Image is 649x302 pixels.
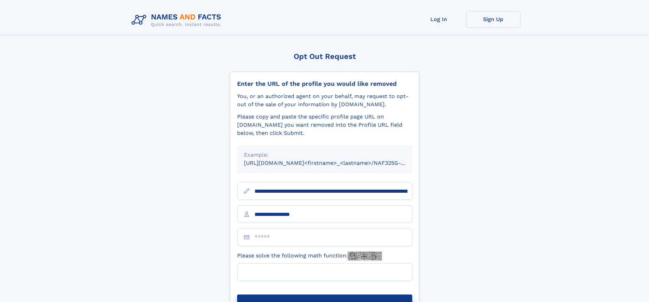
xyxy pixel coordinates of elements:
small: [URL][DOMAIN_NAME]<firstname>_<lastname>/NAF325G-xxxxxxxx [244,160,425,166]
div: Enter the URL of the profile you would like removed [237,80,412,88]
div: Opt Out Request [230,52,419,61]
div: Please copy and paste the specific profile page URL on [DOMAIN_NAME] you want removed into the Pr... [237,113,412,137]
div: Example: [244,151,405,159]
label: Please solve the following math function: [237,252,382,260]
a: Log In [412,11,466,28]
a: Sign Up [466,11,521,28]
div: You, or an authorized agent on your behalf, may request to opt-out of the sale of your informatio... [237,92,412,109]
img: Logo Names and Facts [129,11,227,29]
